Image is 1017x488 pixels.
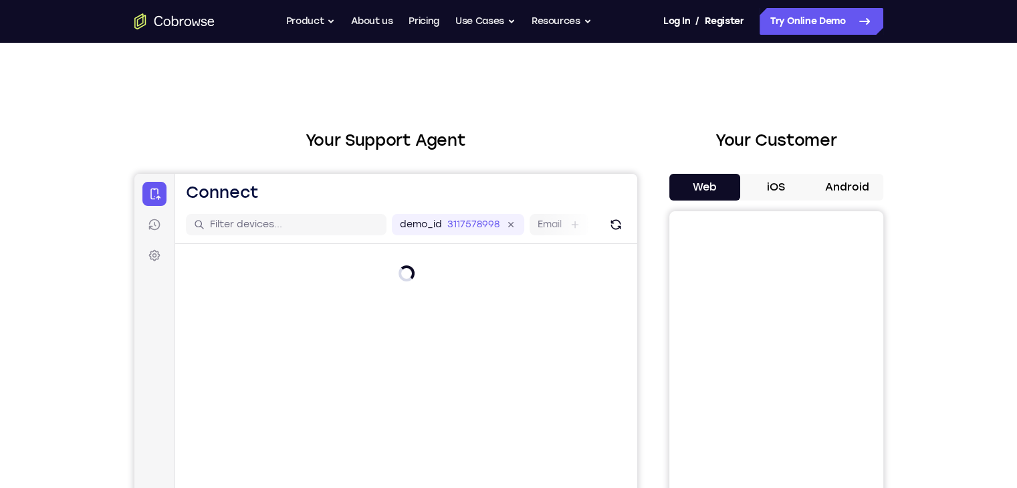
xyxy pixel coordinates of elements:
h2: Your Customer [669,128,883,152]
a: Log In [663,8,690,35]
button: Web [669,174,741,201]
button: 6-digit code [231,402,312,429]
a: Register [705,8,744,35]
button: Android [812,174,883,201]
a: Go to the home page [134,13,215,29]
button: Resources [532,8,592,35]
span: / [695,13,699,29]
button: Product [286,8,336,35]
button: iOS [740,174,812,201]
a: Try Online Demo [760,8,883,35]
a: About us [351,8,392,35]
a: Pricing [409,8,439,35]
button: Use Cases [455,8,516,35]
h2: Your Support Agent [134,128,637,152]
